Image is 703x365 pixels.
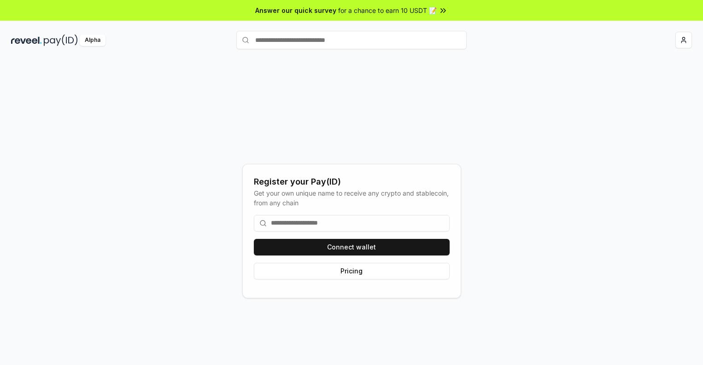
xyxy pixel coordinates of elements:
div: Register your Pay(ID) [254,175,450,188]
img: reveel_dark [11,35,42,46]
div: Alpha [80,35,105,46]
div: Get your own unique name to receive any crypto and stablecoin, from any chain [254,188,450,208]
img: pay_id [44,35,78,46]
span: Answer our quick survey [255,6,336,15]
button: Pricing [254,263,450,279]
button: Connect wallet [254,239,450,255]
span: for a chance to earn 10 USDT 📝 [338,6,437,15]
